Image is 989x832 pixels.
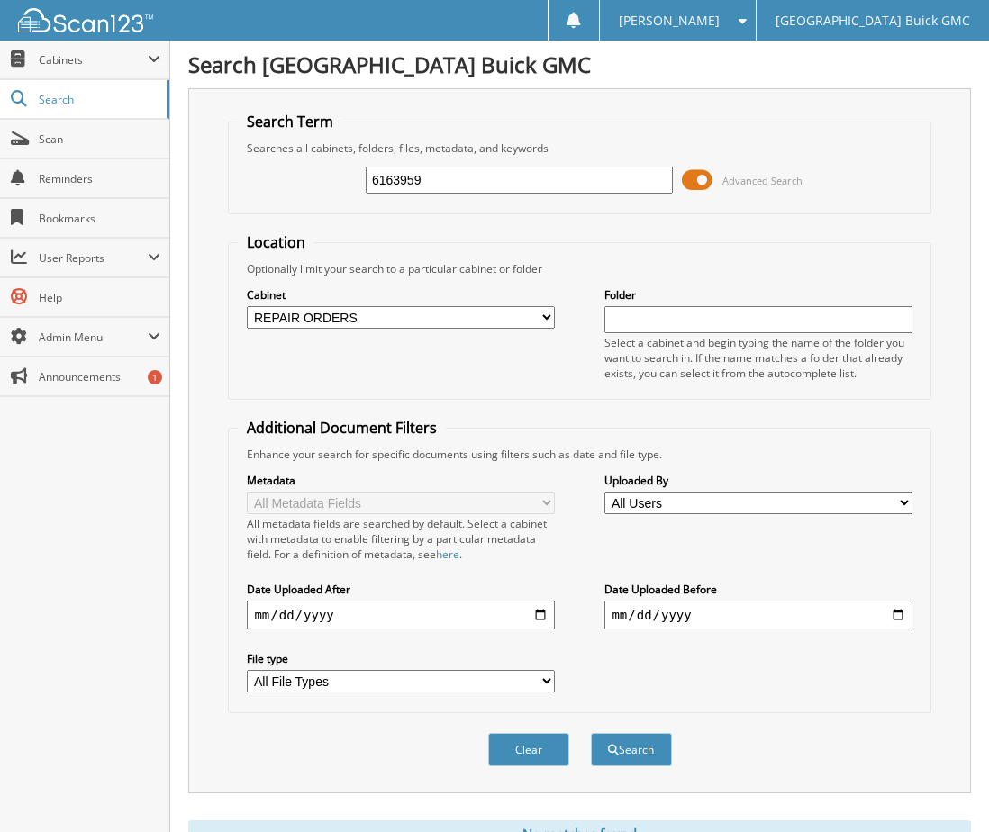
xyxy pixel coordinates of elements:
[148,370,162,384] div: 1
[238,140,921,156] div: Searches all cabinets, folders, files, metadata, and keywords
[39,211,160,226] span: Bookmarks
[604,582,912,597] label: Date Uploaded Before
[39,92,158,107] span: Search
[238,418,446,438] legend: Additional Document Filters
[247,287,554,303] label: Cabinet
[776,15,970,26] span: [GEOGRAPHIC_DATA] Buick GMC
[238,261,921,276] div: Optionally limit your search to a particular cabinet or folder
[39,171,160,186] span: Reminders
[591,733,672,766] button: Search
[18,8,153,32] img: scan123-logo-white.svg
[722,174,803,187] span: Advanced Search
[619,15,720,26] span: [PERSON_NAME]
[238,447,921,462] div: Enhance your search for specific documents using filters such as date and file type.
[39,250,148,266] span: User Reports
[436,547,459,562] a: here
[488,733,569,766] button: Clear
[39,369,160,384] span: Announcements
[247,651,554,666] label: File type
[39,131,160,147] span: Scan
[39,330,148,345] span: Admin Menu
[604,287,912,303] label: Folder
[238,232,314,252] legend: Location
[238,112,342,131] legend: Search Term
[604,335,912,381] div: Select a cabinet and begin typing the name of the folder you want to search in. If the name match...
[604,601,912,629] input: end
[39,52,148,68] span: Cabinets
[247,582,554,597] label: Date Uploaded After
[247,601,554,629] input: start
[604,473,912,488] label: Uploaded By
[247,473,554,488] label: Metadata
[188,50,971,79] h1: Search [GEOGRAPHIC_DATA] Buick GMC
[247,516,554,562] div: All metadata fields are searched by default. Select a cabinet with metadata to enable filtering b...
[39,290,160,305] span: Help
